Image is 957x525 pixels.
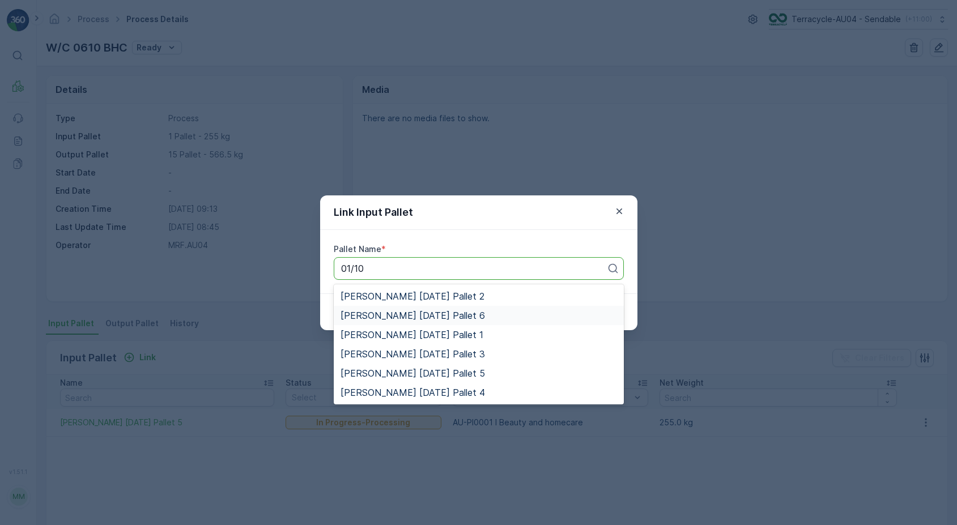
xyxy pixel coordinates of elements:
[341,349,485,359] span: [PERSON_NAME] [DATE] Pallet 3
[341,330,483,340] span: [PERSON_NAME] [DATE] Pallet 1
[341,310,485,321] span: [PERSON_NAME] [DATE] Pallet 6
[341,387,485,398] span: [PERSON_NAME] [DATE] Pallet 4
[334,244,381,254] label: Pallet Name
[341,291,484,301] span: [PERSON_NAME] [DATE] Pallet 2
[334,204,413,220] p: Link Input Pallet
[341,368,485,378] span: [PERSON_NAME] [DATE] Pallet 5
